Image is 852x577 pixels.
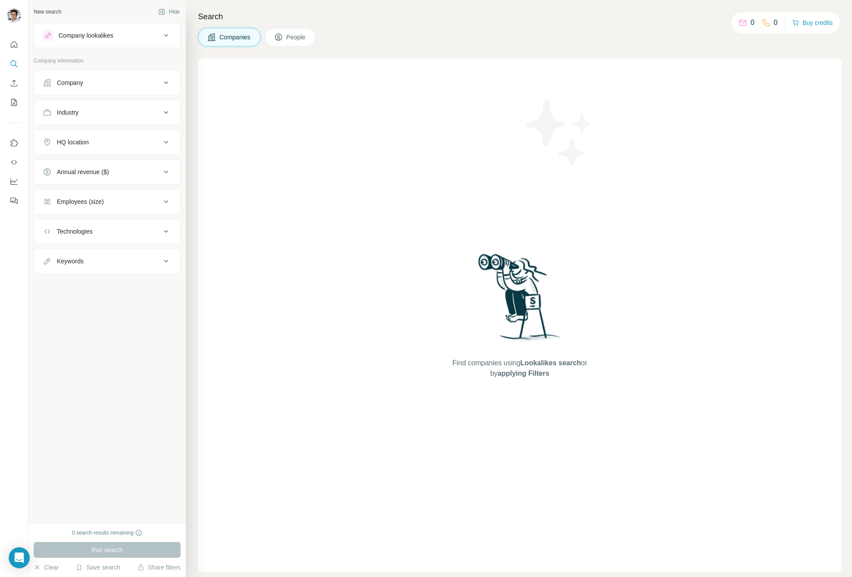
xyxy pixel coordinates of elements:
[34,57,181,65] p: Company information
[57,227,93,236] div: Technologies
[72,529,143,537] div: 0 search results remaining
[34,72,180,93] button: Company
[774,17,778,28] p: 0
[59,31,113,40] div: Company lookalikes
[34,102,180,123] button: Industry
[34,161,180,182] button: Annual revenue ($)
[450,358,590,379] span: Find companies using or by
[474,252,565,349] img: Surfe Illustration - Woman searching with binoculars
[9,547,30,568] div: Open Intercom Messenger
[7,135,21,151] button: Use Surfe on LinkedIn
[57,257,83,266] div: Keywords
[7,56,21,72] button: Search
[497,370,549,377] span: applying Filters
[7,9,21,23] img: Avatar
[198,10,842,23] h4: Search
[34,563,59,572] button: Clear
[57,108,79,117] div: Industry
[7,94,21,110] button: My lists
[7,154,21,170] button: Use Surfe API
[7,75,21,91] button: Enrich CSV
[7,193,21,209] button: Feedback
[219,33,251,42] span: Companies
[34,191,180,212] button: Employees (size)
[57,168,109,176] div: Annual revenue ($)
[792,17,833,29] button: Buy credits
[520,359,581,367] span: Lookalikes search
[34,251,180,272] button: Keywords
[7,37,21,52] button: Quick start
[286,33,306,42] span: People
[34,25,180,46] button: Company lookalikes
[34,8,61,16] div: New search
[7,174,21,189] button: Dashboard
[57,78,83,87] div: Company
[34,132,180,153] button: HQ location
[520,94,598,172] img: Surfe Illustration - Stars
[76,563,120,572] button: Save search
[137,563,181,572] button: Share filters
[57,197,104,206] div: Employees (size)
[57,138,89,147] div: HQ location
[34,221,180,242] button: Technologies
[751,17,755,28] p: 0
[152,5,186,18] button: Hide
